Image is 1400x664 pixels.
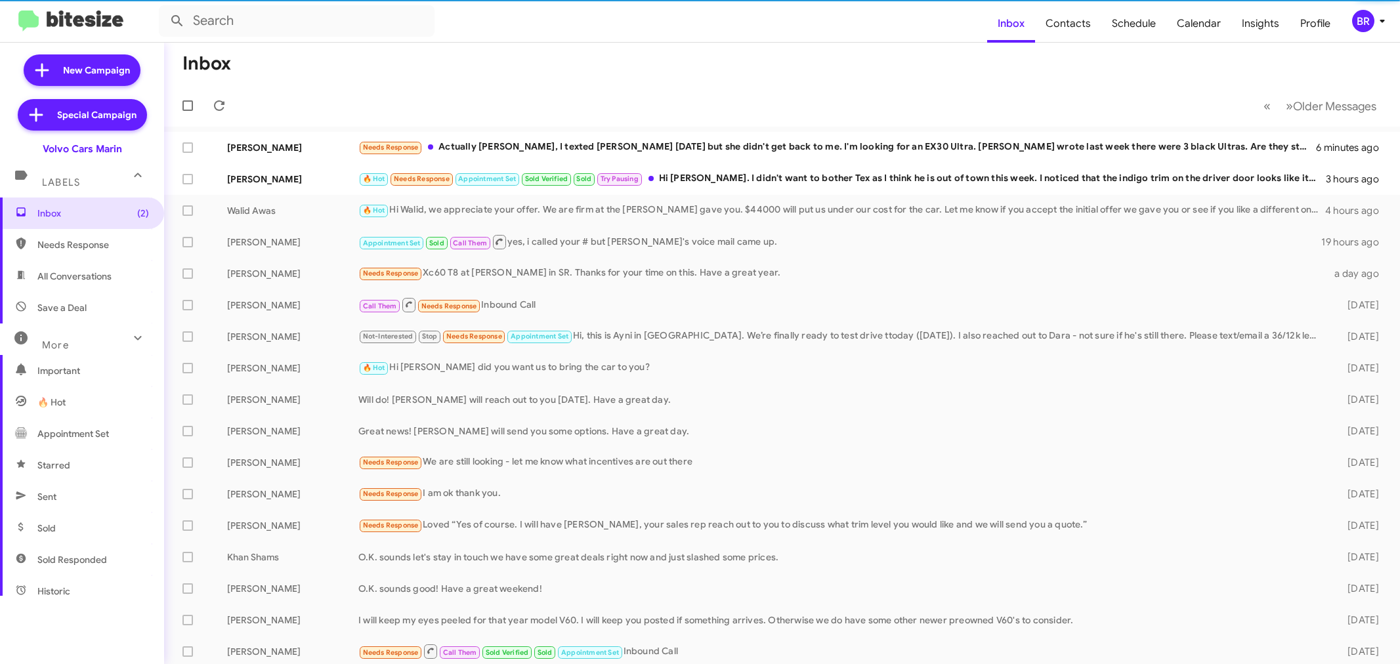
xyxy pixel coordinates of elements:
div: [PERSON_NAME] [227,173,358,186]
a: Profile [1290,5,1341,43]
div: [DATE] [1325,456,1389,469]
div: [PERSON_NAME] [227,236,358,249]
span: » [1286,98,1293,114]
span: New Campaign [63,64,130,77]
div: [DATE] [1325,519,1389,532]
div: [PERSON_NAME] [227,141,358,154]
div: [PERSON_NAME] [227,267,358,280]
div: Khan Shams [227,550,358,564]
div: I am ok thank you. [358,486,1325,501]
a: Calendar [1166,5,1231,43]
div: Great news! [PERSON_NAME] will send you some options. Have a great day. [358,425,1325,438]
span: Needs Response [363,269,419,278]
span: Sold Responded [37,553,107,566]
div: [PERSON_NAME] [227,456,358,469]
div: Inbound Call [358,643,1325,659]
input: Search [159,5,435,37]
div: [DATE] [1325,582,1389,595]
span: Needs Response [446,332,502,341]
span: Appointment Set [458,175,516,183]
span: Sold [429,239,444,247]
div: [PERSON_NAME] [227,393,358,406]
div: [PERSON_NAME] [227,425,358,438]
div: [DATE] [1325,613,1389,627]
span: 🔥 Hot [363,363,385,372]
span: Needs Response [37,238,149,251]
div: Hi Walid, we appreciate your offer. We are firm at the [PERSON_NAME] gave you. $44000 will put us... [358,203,1325,218]
span: Older Messages [1293,99,1376,114]
span: Needs Response [363,521,419,529]
span: Not-Interested [363,332,414,341]
div: [DATE] [1325,645,1389,658]
span: Save a Deal [37,301,87,314]
a: Inbox [987,5,1035,43]
div: I will keep my eyes peeled for that year model V60. I will keep you posted if something arrives. ... [358,613,1325,627]
a: Insights [1231,5,1290,43]
h1: Inbox [182,53,231,74]
div: [DATE] [1325,299,1389,312]
span: (2) [137,207,149,220]
span: Stop [422,332,438,341]
div: [PERSON_NAME] [227,645,358,658]
div: [PERSON_NAME] [227,519,358,532]
span: 🔥 Hot [363,175,385,183]
div: Loved “Yes of course. I will have [PERSON_NAME], your sales rep reach out to you to discuss what ... [358,518,1325,533]
span: 🔥 Hot [37,396,66,409]
a: New Campaign [24,54,140,86]
span: All Conversations [37,270,112,283]
a: Contacts [1035,5,1101,43]
span: Sold [37,522,56,535]
div: yes, i called your # but [PERSON_NAME]'s voice mail came up. [358,234,1321,250]
button: BR [1341,10,1386,32]
div: Xc60 T8 at [PERSON_NAME] in SR. Thanks for your time on this. Have a great year. [358,266,1325,281]
span: Call Them [453,239,487,247]
span: Needs Response [363,489,419,498]
span: Sold [576,175,591,183]
span: Needs Response [394,175,450,183]
div: Inbound Call [358,297,1325,313]
a: Schedule [1101,5,1166,43]
div: Hi, this is Ayni in [GEOGRAPHIC_DATA]. We’re finally ready to test drive ttoday ([DATE]). I also ... [358,329,1325,344]
nav: Page navigation example [1256,93,1384,119]
span: « [1263,98,1271,114]
div: a day ago [1325,267,1389,280]
div: [DATE] [1325,488,1389,501]
span: 🔥 Hot [363,206,385,215]
span: Labels [42,176,80,188]
span: Appointment Set [561,648,619,657]
span: Inbox [37,207,149,220]
span: Important [37,364,149,377]
div: We are still looking - let me know what incentives are out there [358,455,1325,470]
span: Special Campaign [57,108,137,121]
div: [DATE] [1325,425,1389,438]
div: [PERSON_NAME] [227,330,358,343]
div: O.K. sounds good! Have a great weekend! [358,582,1325,595]
span: Call Them [443,648,477,657]
span: Try Pausing [601,175,639,183]
span: Sold Verified [525,175,568,183]
div: 4 hours ago [1325,204,1389,217]
span: Call Them [363,302,397,310]
div: 3 hours ago [1325,173,1389,186]
span: Needs Response [363,648,419,657]
div: Volvo Cars Marin [43,142,122,156]
div: Hi [PERSON_NAME]. I didn't want to bother Tex as I think he is out of town this week. I noticed t... [358,171,1325,186]
span: Needs Response [421,302,477,310]
a: Special Campaign [18,99,147,131]
div: Hi [PERSON_NAME] did you want us to bring the car to you? [358,360,1325,375]
span: Sold Verified [486,648,529,657]
div: [DATE] [1325,550,1389,564]
div: 6 minutes ago [1316,141,1389,154]
div: [PERSON_NAME] [227,362,358,375]
div: [PERSON_NAME] [227,613,358,627]
div: [PERSON_NAME] [227,299,358,312]
span: Appointment Set [511,332,568,341]
div: Will do! [PERSON_NAME] will reach out to you [DATE]. Have a great day. [358,393,1325,406]
span: Historic [37,585,70,598]
div: Actually [PERSON_NAME], I texted [PERSON_NAME] [DATE] but she didn't get back to me. I'm looking ... [358,140,1316,155]
span: Starred [37,459,70,472]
